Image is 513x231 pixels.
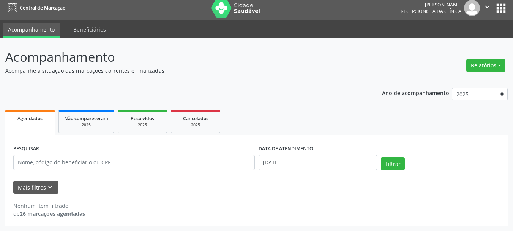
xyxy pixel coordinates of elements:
[3,23,60,38] a: Acompanhamento
[183,115,208,122] span: Cancelados
[177,122,215,128] div: 2025
[17,115,43,122] span: Agendados
[5,2,65,14] a: Central de Marcação
[13,155,255,170] input: Nome, código do beneficiário ou CPF
[20,5,65,11] span: Central de Marcação
[382,88,449,97] p: Ano de acompanhamento
[401,2,461,8] div: [PERSON_NAME]
[64,115,108,122] span: Não compareceram
[5,48,357,67] p: Acompanhamento
[13,210,85,218] div: de
[401,8,461,14] span: Recepcionista da clínica
[20,210,85,217] strong: 26 marcações agendadas
[123,122,161,128] div: 2025
[64,122,108,128] div: 2025
[13,143,39,155] label: PESQUISAR
[259,143,313,155] label: DATA DE ATENDIMENTO
[494,2,508,15] button: apps
[381,157,405,170] button: Filtrar
[466,59,505,72] button: Relatórios
[483,3,491,11] i: 
[13,181,58,194] button: Mais filtroskeyboard_arrow_down
[13,202,85,210] div: Nenhum item filtrado
[46,183,54,191] i: keyboard_arrow_down
[68,23,111,36] a: Beneficiários
[131,115,154,122] span: Resolvidos
[5,67,357,75] p: Acompanhe a situação das marcações correntes e finalizadas
[259,155,377,170] input: Selecione um intervalo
